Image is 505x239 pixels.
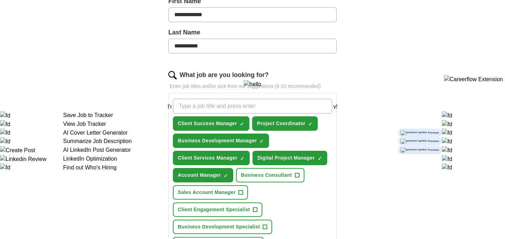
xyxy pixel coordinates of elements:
button: Account Manager✓ [173,168,233,182]
span: Business Development Specialist [178,223,260,231]
input: Type a job title and press enter [173,99,332,114]
button: Sales Account Manager [173,185,248,200]
span: Account Manager [178,172,221,179]
p: Enter job titles and/or pick from our suggestions (6-10 recommended) [168,83,337,90]
span: Business Consultant [241,172,292,179]
button: Business Development Specialist [173,220,272,234]
button: Business Consultant [236,168,304,182]
button: Client Engagement Specialist [173,202,262,217]
span: Sales Account Manager [178,189,236,196]
img: search.png [168,71,177,79]
span: Client Engagement Specialist [178,206,250,213]
label: What job are you looking for? [180,70,269,80]
span: ✓ [224,173,228,179]
label: Last Name [168,28,337,37]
